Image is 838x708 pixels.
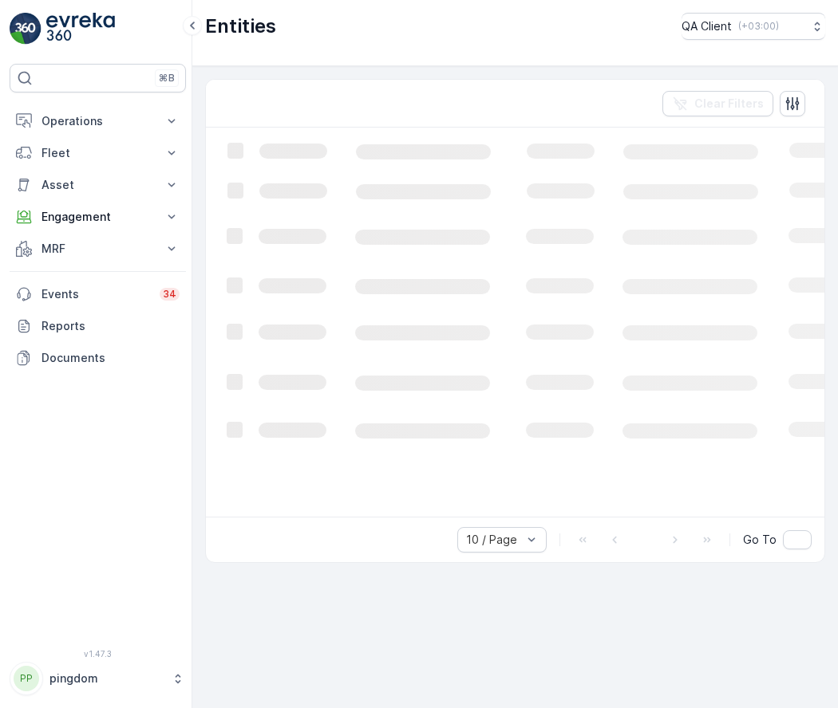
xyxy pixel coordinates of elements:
p: Entities [205,14,276,39]
span: v 1.47.3 [10,649,186,659]
p: ⌘B [159,72,175,85]
a: Documents [10,342,186,374]
button: PPpingdom [10,662,186,695]
p: 34 [163,288,176,301]
p: Clear Filters [694,96,764,112]
button: Operations [10,105,186,137]
span: Go To [743,532,777,548]
a: Reports [10,310,186,342]
p: pingdom [49,671,164,686]
img: logo_light-DOdMpM7g.png [46,13,115,45]
button: Fleet [10,137,186,169]
p: Engagement [42,209,154,225]
p: MRF [42,241,154,257]
p: Fleet [42,145,154,161]
p: Documents [42,350,180,366]
button: Asset [10,169,186,201]
p: Operations [42,113,154,129]
button: Engagement [10,201,186,233]
div: PP [14,666,39,691]
button: Clear Filters [662,91,773,116]
p: Reports [42,318,180,334]
p: QA Client [682,18,732,34]
p: Events [42,286,150,302]
button: MRF [10,233,186,265]
img: logo [10,13,42,45]
button: QA Client(+03:00) [682,13,825,40]
p: ( +03:00 ) [738,20,779,33]
p: Asset [42,177,154,193]
a: Events34 [10,278,186,310]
